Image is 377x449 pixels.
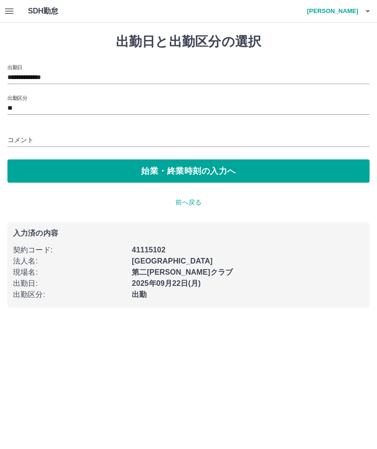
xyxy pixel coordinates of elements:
b: 2025年09月22日(月) [132,279,201,287]
b: 41115102 [132,246,165,254]
p: 法人名 : [13,256,126,267]
p: 前へ戻る [7,198,370,207]
b: 出勤 [132,291,147,298]
label: 出勤日 [7,64,22,71]
b: [GEOGRAPHIC_DATA] [132,257,213,265]
h1: 出勤日と出勤区分の選択 [7,34,370,50]
p: 出勤日 : [13,278,126,289]
p: 現場名 : [13,267,126,278]
p: 契約コード : [13,244,126,256]
button: 始業・終業時刻の入力へ [7,159,370,183]
p: 入力済の内容 [13,230,364,237]
p: 出勤区分 : [13,289,126,300]
label: 出勤区分 [7,94,27,101]
b: 第二[PERSON_NAME]クラブ [132,268,233,276]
